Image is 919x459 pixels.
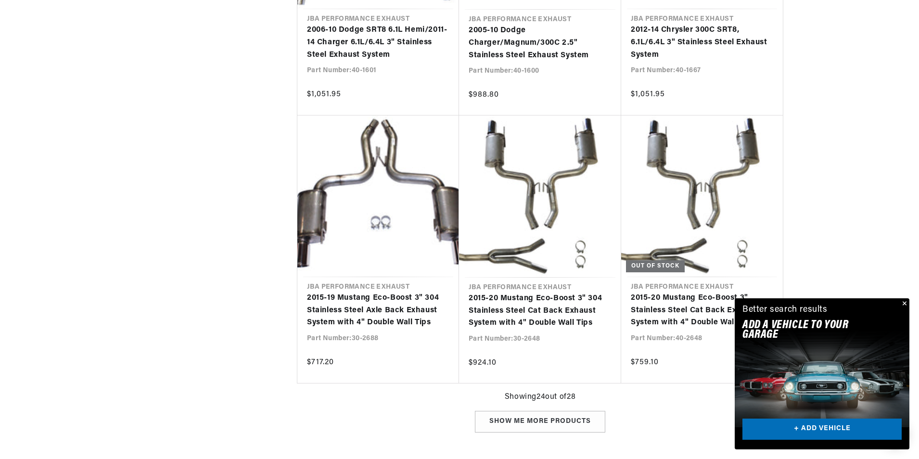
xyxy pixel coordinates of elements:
[469,293,612,330] a: 2015-20 Mustang Eco-Boost 3" 304 Stainless Steel Cat Back Exhaust System with 4" Double Wall Tips
[742,419,902,440] a: + ADD VEHICLE
[475,411,605,433] div: Show me more products
[742,320,878,340] h2: Add A VEHICLE to your garage
[469,25,612,62] a: 2005-10 Dodge Charger/Magnum/300C 2.5" Stainless Steel Exhaust System
[307,292,449,329] a: 2015-19 Mustang Eco-Boost 3" 304 Stainless Steel Axle Back Exhaust System with 4" Double Wall Tips
[742,303,828,317] div: Better search results
[631,292,773,329] a: 2015-20 Mustang Eco-Boost 3" Stainless Steel Cat Back Exhaust System with 4" Double Wall Tips
[307,24,449,61] a: 2006-10 Dodge SRT8 6.1L Hemi/2011-14 Charger 6.1L/6.4L 3" Stainless Steel Exhaust System
[898,298,909,310] button: Close
[505,391,575,404] span: Showing 24 out of 28
[631,24,773,61] a: 2012-14 Chrysler 300C SRT8, 6.1L/6.4L 3" Stainless Steel Exhaust System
